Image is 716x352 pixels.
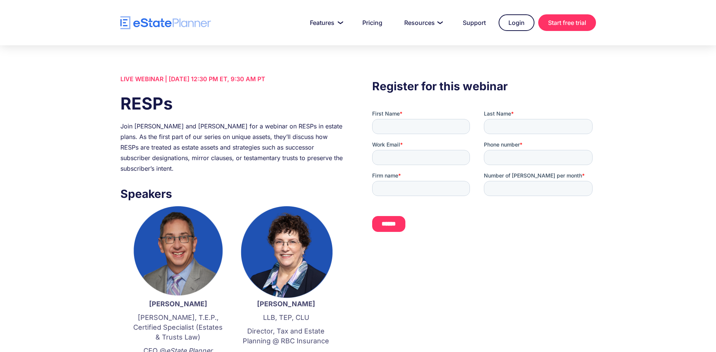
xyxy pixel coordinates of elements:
[120,16,211,29] a: home
[149,300,207,308] strong: [PERSON_NAME]
[240,326,333,346] p: Director, Tax and Estate Planning @ RBC Insurance
[132,313,225,342] p: [PERSON_NAME], T.E.P., Certified Specialist (Estates & Trusts Law)
[120,92,344,115] h1: RESPs
[395,15,450,30] a: Resources
[301,15,350,30] a: Features
[257,300,315,308] strong: [PERSON_NAME]
[353,15,391,30] a: Pricing
[120,185,344,202] h3: Speakers
[120,121,344,174] div: Join [PERSON_NAME] and [PERSON_NAME] for a webinar on RESPs in estate plans. As the first part of...
[120,74,344,84] div: LIVE WEBINAR | [DATE] 12:30 PM ET, 9:30 AM PT
[499,14,534,31] a: Login
[372,110,596,245] iframe: Form 0
[454,15,495,30] a: Support
[240,313,333,323] p: LLB, TEP, CLU
[538,14,596,31] a: Start free trial
[372,77,596,95] h3: Register for this webinar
